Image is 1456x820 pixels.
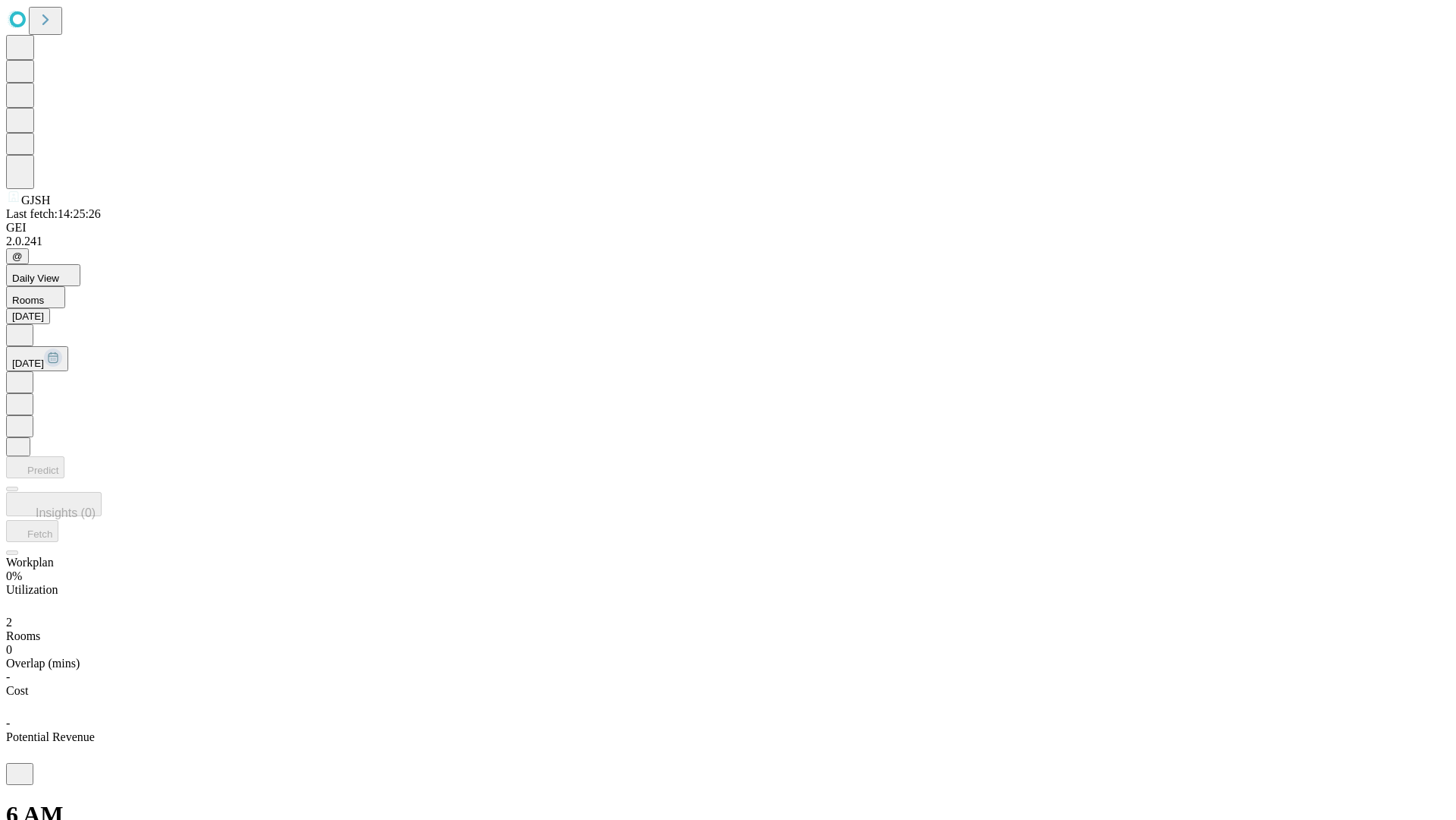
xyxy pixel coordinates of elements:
button: Fetch [6,520,58,542]
button: Rooms [6,286,65,308]
button: Insights (0) [6,492,102,516]
span: 0 [6,643,12,656]
span: Rooms [6,629,40,642]
span: 2 [6,616,12,629]
span: - [6,717,10,730]
span: GJSH [21,194,50,207]
span: Daily View [12,273,59,284]
span: Overlap (mins) [6,657,80,670]
div: 2.0.241 [6,235,1450,248]
span: 0% [6,569,22,582]
button: Predict [6,456,64,478]
button: [DATE] [6,308,50,324]
button: @ [6,248,29,264]
span: Insights (0) [36,506,96,519]
span: Workplan [6,556,54,569]
span: Potential Revenue [6,730,95,743]
span: Rooms [12,295,44,306]
span: Utilization [6,583,58,596]
span: Cost [6,684,28,697]
span: Last fetch: 14:25:26 [6,207,101,220]
span: - [6,670,10,683]
button: Daily View [6,264,80,286]
button: [DATE] [6,346,68,371]
span: @ [12,251,23,262]
span: [DATE] [12,358,44,369]
div: GEI [6,221,1450,235]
